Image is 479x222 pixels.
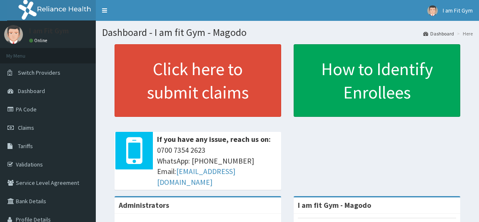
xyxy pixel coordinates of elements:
[298,200,371,210] strong: I am fit Gym - Magodo
[455,30,473,37] li: Here
[18,124,34,131] span: Claims
[157,145,277,188] span: 0700 7354 2623 WhatsApp: [PHONE_NUMBER] Email:
[443,7,473,14] span: I am Fit Gym
[18,142,33,150] span: Tariffs
[427,5,438,16] img: User Image
[102,27,473,38] h1: Dashboard - I am fit Gym - Magodo
[29,38,49,43] a: Online
[119,200,169,210] b: Administrators
[115,44,281,117] a: Click here to submit claims
[4,25,23,44] img: User Image
[423,30,454,37] a: Dashboard
[29,27,69,35] p: I am Fit Gym
[294,44,460,117] a: How to Identify Enrollees
[157,166,235,187] a: [EMAIL_ADDRESS][DOMAIN_NAME]
[18,87,45,95] span: Dashboard
[18,69,60,76] span: Switch Providers
[157,134,271,144] b: If you have any issue, reach us on:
